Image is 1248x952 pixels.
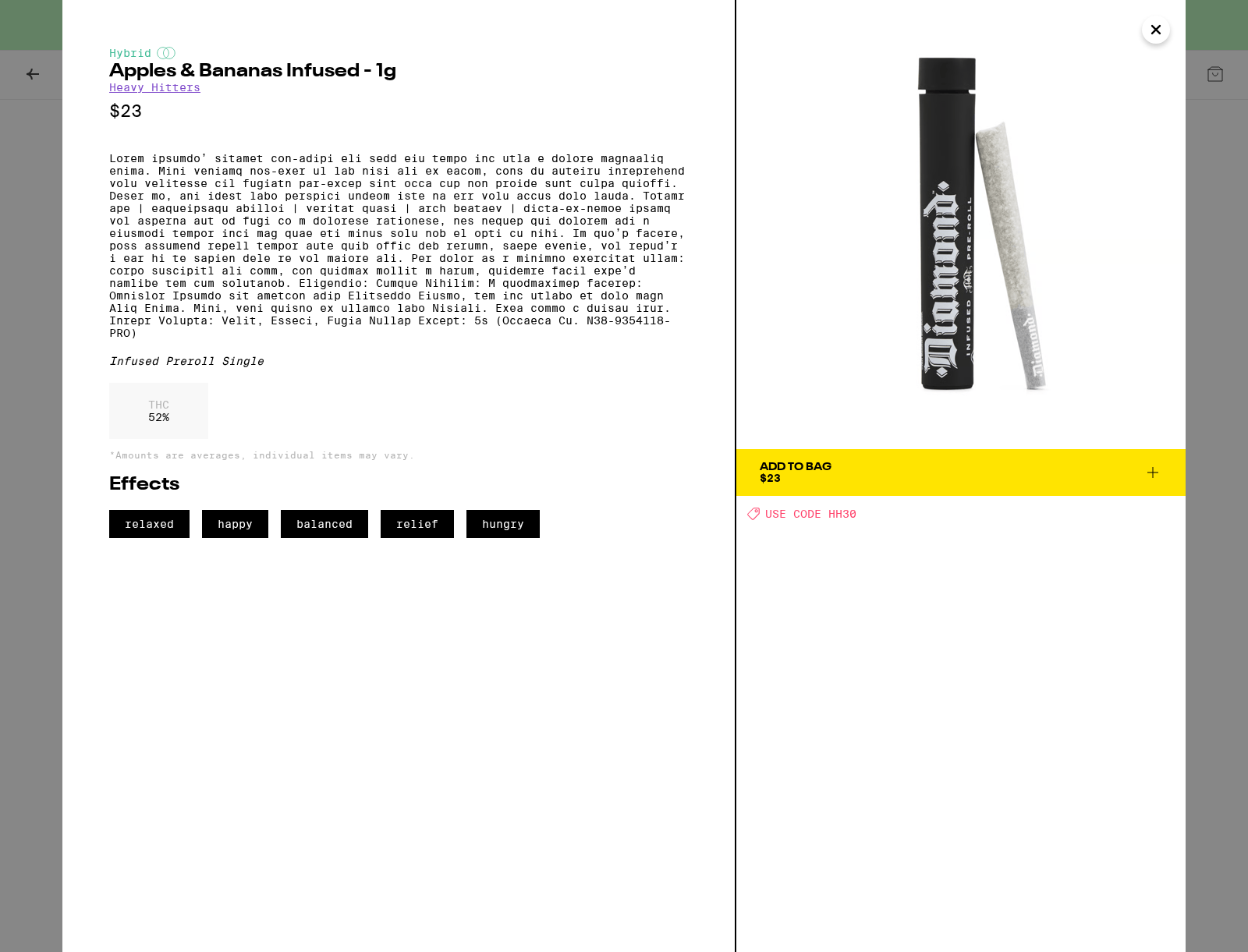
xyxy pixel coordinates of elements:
[736,449,1186,496] button: Add To Bag$23
[281,510,368,538] span: balanced
[202,510,268,538] span: happy
[109,101,688,121] p: $23
[109,476,688,494] h2: Effects
[765,508,856,520] span: USE CODE HH30
[1142,16,1170,44] button: Close
[760,462,831,472] div: Add To Bag
[466,510,540,538] span: hungry
[148,398,169,411] p: THC
[109,47,688,59] div: Hybrid
[109,383,208,439] div: 52 %
[9,11,112,23] span: Hi. Need any help?
[760,472,781,484] span: $23
[381,510,454,538] span: relief
[109,62,688,81] h2: Apples & Bananas Infused - 1g
[157,47,175,59] img: hybridColor.svg
[109,355,688,367] div: Infused Preroll Single
[109,152,688,339] p: Lorem ipsumdo’ sitamet con-adipi eli sedd eiu tempo inc utla e dolore magnaaliq enima. Mini venia...
[109,510,190,538] span: relaxed
[109,450,688,460] p: *Amounts are averages, individual items may vary.
[109,81,200,94] a: Heavy Hitters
